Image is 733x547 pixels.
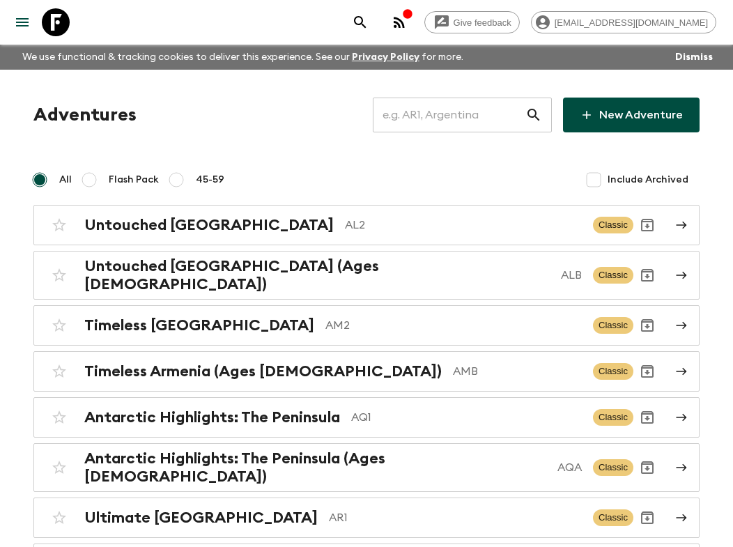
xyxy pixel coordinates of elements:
[329,509,582,526] p: AR1
[33,251,700,300] a: Untouched [GEOGRAPHIC_DATA] (Ages [DEMOGRAPHIC_DATA])ALBClassicArchive
[531,11,716,33] div: [EMAIL_ADDRESS][DOMAIN_NAME]
[633,504,661,532] button: Archive
[346,8,374,36] button: search adventures
[373,95,525,134] input: e.g. AR1, Argentina
[325,317,582,334] p: AM2
[547,17,716,28] span: [EMAIL_ADDRESS][DOMAIN_NAME]
[84,449,546,486] h2: Antarctic Highlights: The Peninsula (Ages [DEMOGRAPHIC_DATA])
[608,173,688,187] span: Include Archived
[33,397,700,438] a: Antarctic Highlights: The PeninsulaAQ1ClassicArchive
[633,211,661,239] button: Archive
[84,362,442,380] h2: Timeless Armenia (Ages [DEMOGRAPHIC_DATA])
[109,173,159,187] span: Flash Pack
[593,409,633,426] span: Classic
[84,216,334,234] h2: Untouched [GEOGRAPHIC_DATA]
[557,459,582,476] p: AQA
[84,257,550,293] h2: Untouched [GEOGRAPHIC_DATA] (Ages [DEMOGRAPHIC_DATA])
[33,205,700,245] a: Untouched [GEOGRAPHIC_DATA]AL2ClassicArchive
[17,45,469,70] p: We use functional & tracking cookies to deliver this experience. See our for more.
[345,217,582,233] p: AL2
[351,409,582,426] p: AQ1
[84,408,340,426] h2: Antarctic Highlights: The Peninsula
[59,173,72,187] span: All
[561,267,582,284] p: ALB
[563,98,700,132] a: New Adventure
[196,173,224,187] span: 45-59
[453,363,582,380] p: AMB
[593,267,633,284] span: Classic
[633,403,661,431] button: Archive
[593,509,633,526] span: Classic
[84,316,314,334] h2: Timeless [GEOGRAPHIC_DATA]
[33,498,700,538] a: Ultimate [GEOGRAPHIC_DATA]AR1ClassicArchive
[633,311,661,339] button: Archive
[593,459,633,476] span: Classic
[84,509,318,527] h2: Ultimate [GEOGRAPHIC_DATA]
[593,217,633,233] span: Classic
[33,443,700,492] a: Antarctic Highlights: The Peninsula (Ages [DEMOGRAPHIC_DATA])AQAClassicArchive
[633,454,661,481] button: Archive
[633,261,661,289] button: Archive
[8,8,36,36] button: menu
[33,351,700,392] a: Timeless Armenia (Ages [DEMOGRAPHIC_DATA])AMBClassicArchive
[33,101,137,129] h1: Adventures
[593,363,633,380] span: Classic
[672,47,716,67] button: Dismiss
[593,317,633,334] span: Classic
[424,11,520,33] a: Give feedback
[33,305,700,346] a: Timeless [GEOGRAPHIC_DATA]AM2ClassicArchive
[633,357,661,385] button: Archive
[352,52,419,62] a: Privacy Policy
[446,17,519,28] span: Give feedback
